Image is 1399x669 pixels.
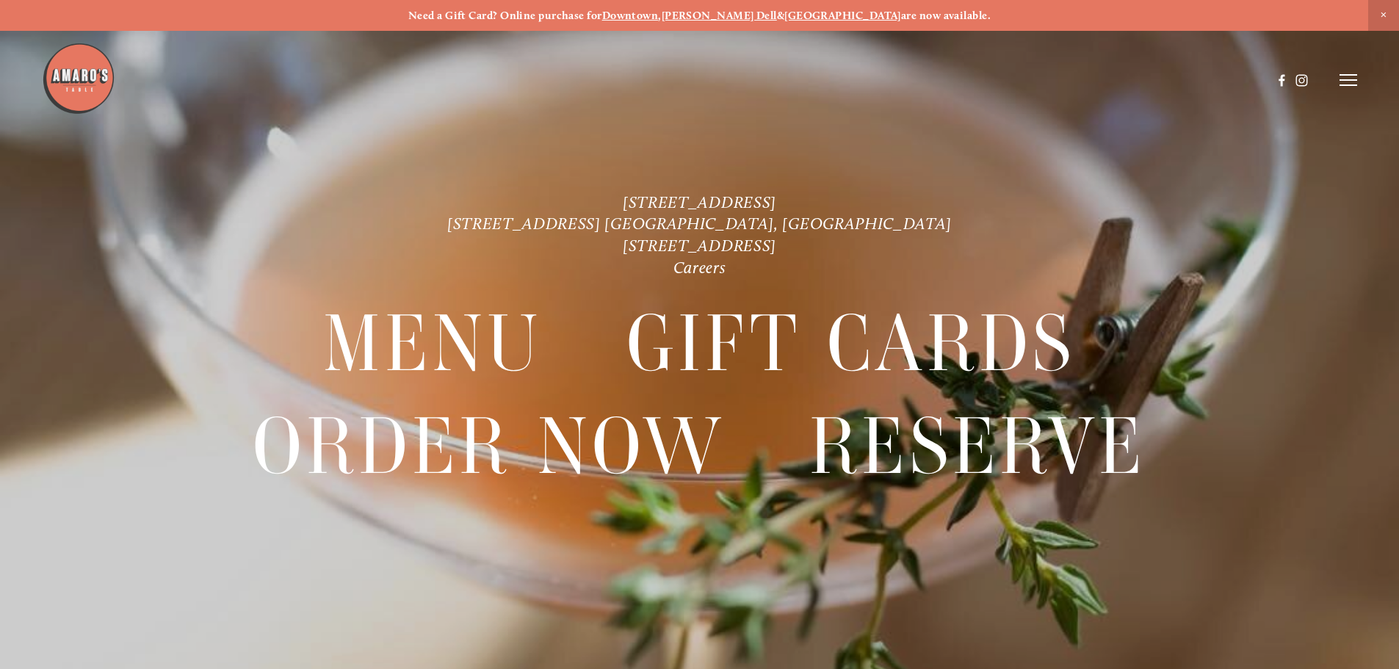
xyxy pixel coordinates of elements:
a: Reserve [809,396,1146,496]
strong: Need a Gift Card? Online purchase for [408,9,602,22]
strong: & [777,9,784,22]
a: [GEOGRAPHIC_DATA] [784,9,901,22]
a: Gift Cards [626,294,1076,394]
a: Careers [673,258,726,278]
span: Menu [323,294,542,395]
strong: , [658,9,661,22]
a: [PERSON_NAME] Dell [662,9,777,22]
span: Gift Cards [626,294,1076,395]
a: Downtown [602,9,659,22]
a: [STREET_ADDRESS] [GEOGRAPHIC_DATA], [GEOGRAPHIC_DATA] [447,214,952,234]
a: [STREET_ADDRESS] [623,192,776,212]
a: [STREET_ADDRESS] [623,236,776,256]
a: Order Now [253,396,725,496]
a: Menu [323,294,542,394]
img: Amaro's Table [42,42,115,115]
strong: are now available. [901,9,991,22]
